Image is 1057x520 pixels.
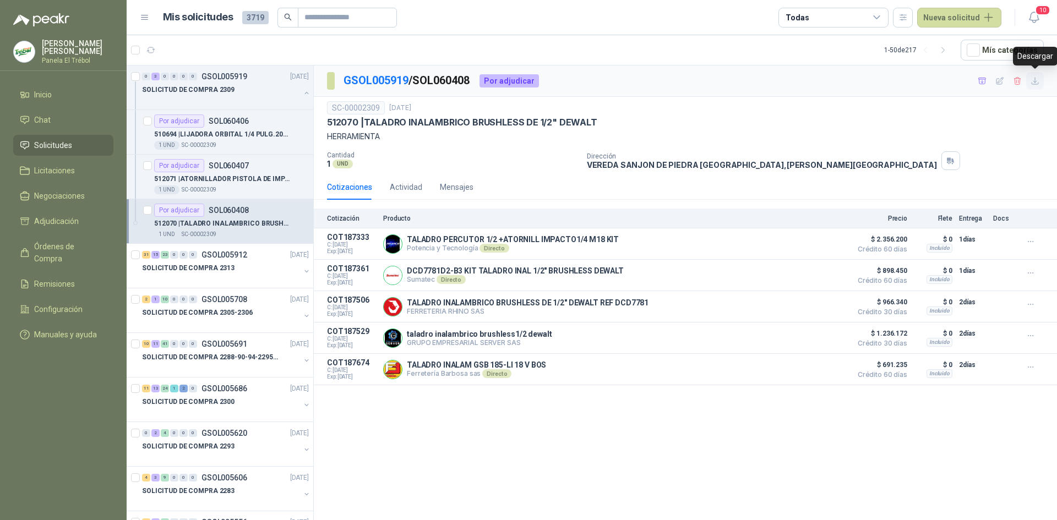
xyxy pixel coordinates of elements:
[852,233,907,246] span: $ 2.356.200
[959,327,987,340] p: 2 días
[959,358,987,371] p: 2 días
[327,181,372,193] div: Cotizaciones
[284,13,292,21] span: search
[34,278,75,290] span: Remisiones
[142,248,311,283] a: 31 15 23 0 0 0 GSOL005912[DATE] SOLICITUD DE COMPRA 2313
[927,244,952,253] div: Incluido
[201,385,247,392] p: GSOL005686
[852,371,907,378] span: Crédito 60 días
[927,306,952,315] div: Incluido
[290,294,309,305] p: [DATE]
[142,308,253,318] p: SOLICITUD DE COMPRA 2305-2306
[189,295,197,303] div: 0
[127,199,313,244] a: Por adjudicarSOL060408512070 |TALADRO INALAMBRICO BRUSHLESS DE 1/2" DEWALT1 UNDSC-00002309
[389,103,411,113] p: [DATE]
[14,41,35,62] img: Company Logo
[182,230,216,239] p: SC-00002309
[34,215,79,227] span: Adjudicación
[914,327,952,340] p: $ 0
[290,428,309,439] p: [DATE]
[407,307,649,315] p: FERRETERIA RHINO SAS
[13,135,113,156] a: Solicitudes
[179,340,188,348] div: 0
[327,242,377,248] span: C: [DATE]
[189,340,197,348] div: 0
[179,429,188,437] div: 0
[142,337,311,373] a: 10 11 41 0 0 0 GSOL005691[DATE] SOLICITUD DE COMPRA 2288-90-94-2295-96-2301-02-04
[142,474,150,481] div: 4
[914,233,952,246] p: $ 0
[914,358,952,371] p: $ 0
[163,9,233,25] h1: Mis solicitudes
[852,327,907,340] span: $ 1.236.172
[179,474,188,481] div: 0
[13,299,113,320] a: Configuración
[482,369,511,378] div: Directo
[327,280,377,286] span: Exp: [DATE]
[327,295,377,304] p: COT187506
[13,236,113,269] a: Órdenes de Compra
[327,264,377,273] p: COT187361
[914,264,952,277] p: $ 0
[852,215,907,222] p: Precio
[154,129,291,140] p: 510694 | LIJADORA ORBITAL 1/4 PULG.200W 14000opm MAKITA BO4556 CON SISTEMA VELCRO TURQUESA 120 V
[13,324,113,345] a: Manuales y ayuda
[170,429,178,437] div: 0
[914,295,952,309] p: $ 0
[327,327,377,336] p: COT187529
[290,339,309,349] p: [DATE]
[151,474,160,481] div: 3
[142,385,150,392] div: 11
[13,185,113,206] a: Negociaciones
[201,73,247,80] p: GSOL005919
[480,244,509,253] div: Directo
[127,110,313,155] a: Por adjudicarSOL060406510694 |LIJADORA ORBITAL 1/4 PULG.200W 14000opm MAKITA BO4556 CON SISTEMA V...
[384,360,402,379] img: Company Logo
[151,251,160,259] div: 15
[201,251,247,259] p: GSOL005912
[142,382,311,417] a: 11 13 24 1 2 0 GSOL005686[DATE] SOLICITUD DE COMPRA 2300
[327,367,377,374] span: C: [DATE]
[407,266,624,275] p: DCD7781D2-B3 KIT TALADRO INAL 1/2" BRUSHLESS DEWALT
[13,160,113,181] a: Licitaciones
[327,342,377,349] span: Exp: [DATE]
[34,89,52,101] span: Inicio
[189,73,197,80] div: 0
[142,352,279,363] p: SOLICITUD DE COMPRA 2288-90-94-2295-96-2301-02-04
[407,298,649,307] p: TALADRO INALAMBRICO BRUSHLESS DE 1/2" DEWALT REF DCD7781
[327,336,377,342] span: C: [DATE]
[142,340,150,348] div: 10
[914,215,952,222] p: Flete
[161,73,169,80] div: 0
[34,240,103,265] span: Órdenes de Compra
[437,275,466,284] div: Directo
[384,298,402,316] img: Company Logo
[142,429,150,437] div: 0
[384,329,402,347] img: Company Logo
[34,303,83,315] span: Configuración
[407,338,552,347] p: GRUPO EMPRESARIAL SERVER SAS
[480,74,539,87] div: Por adjudicar
[142,70,311,105] a: 0 3 0 0 0 0 GSOL005919[DATE] SOLICITUD DE COMPRA 2309
[151,73,160,80] div: 3
[182,141,216,150] p: SC-00002309
[927,338,952,347] div: Incluido
[384,235,402,253] img: Company Logo
[142,295,150,303] div: 2
[201,340,247,348] p: GSOL005691
[189,251,197,259] div: 0
[290,473,309,483] p: [DATE]
[384,266,402,284] img: Company Logo
[161,295,169,303] div: 10
[327,130,1044,143] p: HERRAMIENTA
[179,295,188,303] div: 0
[786,12,809,24] div: Todas
[1024,8,1044,28] button: 10
[13,273,113,294] a: Remisiones
[884,41,952,59] div: 1 - 50 de 217
[959,233,987,246] p: 1 días
[142,486,235,496] p: SOLICITUD DE COMPRA 2283
[142,293,311,328] a: 2 1 10 0 0 0 GSOL005708[DATE] SOLICITUD DE COMPRA 2305-2306
[142,397,235,407] p: SOLICITUD DE COMPRA 2300
[170,385,178,392] div: 1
